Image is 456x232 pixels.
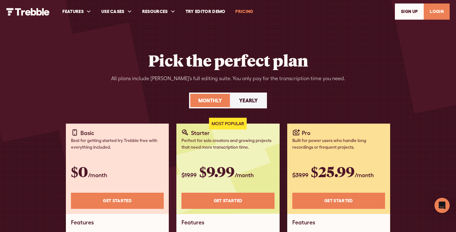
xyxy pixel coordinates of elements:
[88,172,107,178] span: /month
[111,75,345,82] div: All plans include [PERSON_NAME]’s full editing suite. You only pay for the transcription time you...
[230,1,258,23] a: PRICING
[180,1,231,23] a: Try Editor Demo
[71,193,164,209] a: Get STARTED
[137,1,180,23] div: RESOURCES
[231,94,266,107] a: Yearly
[199,162,235,181] span: $9.99
[311,162,355,181] span: $25.99
[395,3,424,20] a: SIGn UP
[71,219,94,226] h1: Features
[71,162,88,181] span: $0
[209,118,247,130] div: Most Popular
[57,1,96,23] div: FEATURES
[424,3,450,20] a: LOGIN
[96,1,137,23] div: USE CASES
[181,219,204,226] h1: Features
[235,172,254,178] span: /month
[71,137,164,151] div: Best for getting started try Trebble free with everything included.
[6,7,50,15] a: home
[198,97,222,104] div: Monthly
[181,193,274,209] a: Get STARTED
[434,198,450,213] div: Open Intercom Messenger
[292,172,308,178] span: $39.99
[142,8,168,15] div: RESOURCES
[292,193,385,209] a: Get STARTED
[62,8,84,15] div: FEATURES
[181,172,197,178] span: $19.99
[190,94,230,107] a: Monthly
[239,97,258,104] div: Yearly
[80,129,94,137] div: Basic
[6,8,50,16] img: Trebble Logo - AI Podcast Editor
[148,51,308,70] h2: Pick the perfect plan
[181,137,274,151] div: Perfect for solo creators and growing projects that need more transcription time.
[101,8,124,15] div: USE CASES
[302,129,310,137] div: Pro
[292,219,315,226] h1: Features
[355,172,374,178] span: /month
[292,137,385,151] div: Built for power users who handle long recordings or frequent projects.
